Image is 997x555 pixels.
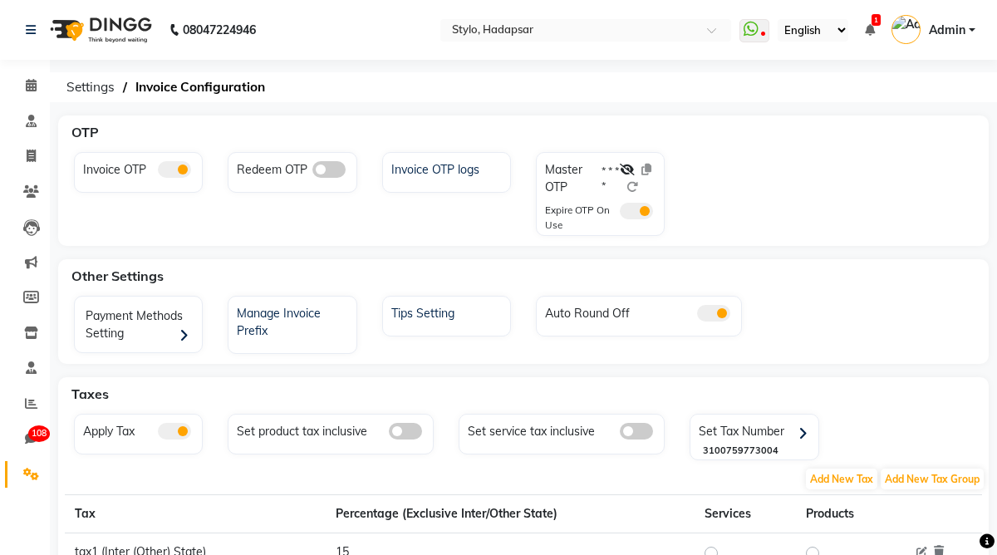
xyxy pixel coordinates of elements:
[387,157,510,179] div: Invoice OTP logs
[383,157,510,179] a: Invoice OTP logs
[65,494,326,533] th: Tax
[695,419,818,444] div: Set Tax Number
[326,494,695,533] th: Percentage (Exclusive Inter/Other State)
[891,15,921,44] img: Admin
[233,157,356,179] div: Redeem OTP
[879,471,985,486] a: Add New Tax Group
[79,419,202,440] div: Apply Tax
[79,157,202,179] div: Invoice OTP
[804,471,879,486] a: Add New Tax
[233,419,433,440] div: Set product tax inclusive
[929,22,965,39] span: Admin
[881,469,984,489] span: Add New Tax Group
[541,301,741,322] div: Auto Round Off
[545,161,595,196] label: Master OTP
[42,7,156,53] img: logo
[5,425,45,453] a: 108
[28,425,50,442] span: 108
[703,444,818,458] div: 3100759773004
[865,22,875,37] a: 1
[58,72,123,102] span: Settings
[806,469,877,489] span: Add New Tax
[695,494,796,533] th: Services
[796,494,900,533] th: Products
[464,419,664,440] div: Set service tax inclusive
[228,301,356,340] a: Manage Invoice Prefix
[183,7,256,53] b: 08047224946
[872,14,881,26] span: 1
[383,301,510,322] a: Tips Setting
[545,203,620,232] div: Expire OTP On Use
[127,72,273,102] span: Invoice Configuration
[387,301,510,322] div: Tips Setting
[233,301,356,340] div: Manage Invoice Prefix
[79,301,202,352] div: Payment Methods Setting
